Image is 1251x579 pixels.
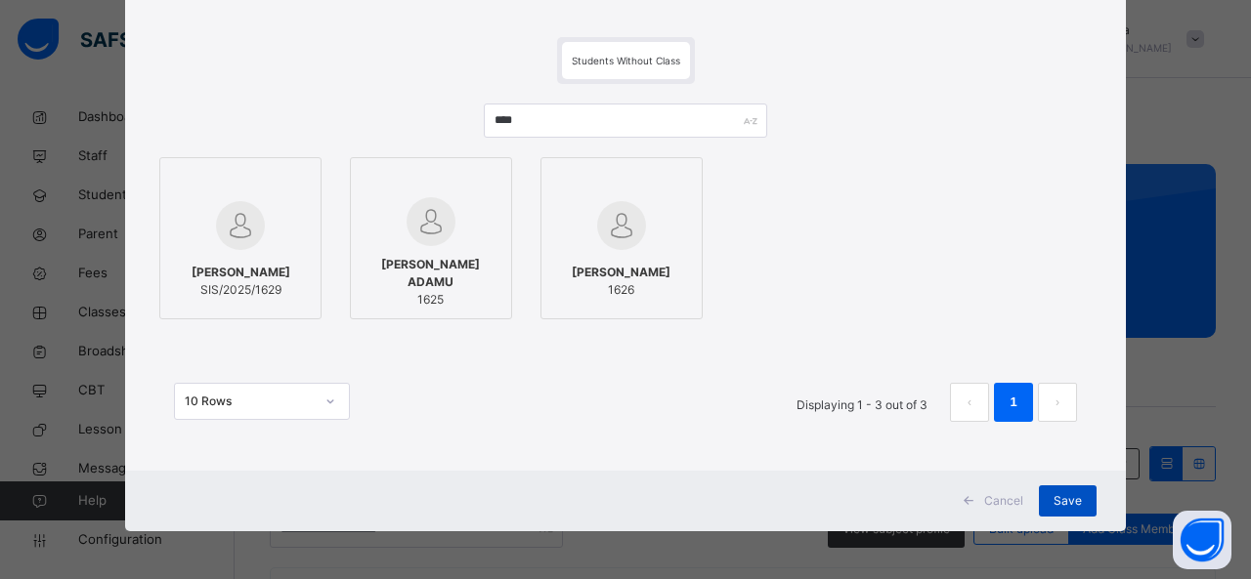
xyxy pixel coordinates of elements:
span: Save [1054,492,1082,510]
div: 10 Rows [185,393,314,410]
li: 上一页 [950,383,989,422]
span: 1626 [572,281,670,299]
span: Students Without Class [572,55,680,66]
span: SIS/2025/1629 [192,281,290,299]
span: Cancel [984,492,1023,510]
img: default.svg [216,201,265,250]
span: [PERSON_NAME] [192,264,290,281]
span: [PERSON_NAME] [572,264,670,281]
img: default.svg [597,201,646,250]
button: Open asap [1173,511,1231,569]
a: 1 [1004,390,1022,415]
button: next page [1038,383,1077,422]
li: 1 [994,383,1033,422]
span: [PERSON_NAME] ADAMU [361,256,501,291]
li: 下一页 [1038,383,1077,422]
img: default.svg [407,197,455,246]
span: 1625 [361,291,501,309]
button: prev page [950,383,989,422]
li: Displaying 1 - 3 out of 3 [782,383,942,422]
